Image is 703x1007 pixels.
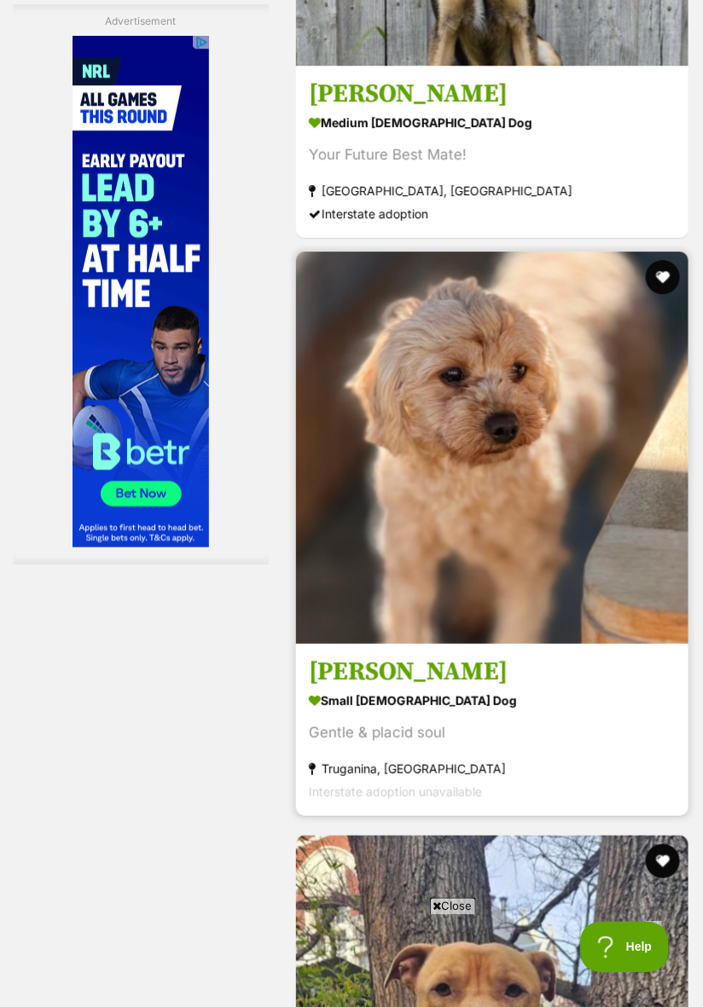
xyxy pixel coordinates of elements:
[296,66,688,239] a: [PERSON_NAME] medium [DEMOGRAPHIC_DATA] Dog Your Future Best Mate! [GEOGRAPHIC_DATA], [GEOGRAPHIC...
[41,922,662,998] iframe: Advertisement
[309,180,676,203] strong: [GEOGRAPHIC_DATA], [GEOGRAPHIC_DATA]
[309,688,676,713] strong: small [DEMOGRAPHIC_DATA] Dog
[646,260,680,294] button: favourite
[309,203,676,226] div: Interstate adoption
[309,721,676,744] div: Gentle & placid soul
[309,656,676,688] h3: [PERSON_NAME]
[309,757,676,780] strong: Truganina, [GEOGRAPHIC_DATA]
[243,1,254,13] img: adc.png
[13,4,269,564] div: Advertisement
[430,898,476,915] span: Close
[309,144,676,167] div: Your Future Best Mate!
[309,784,482,799] span: Interstate adoption unavailable
[296,252,688,644] img: Quinn - Poodle (Miniature) Dog
[296,643,688,816] a: [PERSON_NAME] small [DEMOGRAPHIC_DATA] Dog Gentle & placid soul Truganina, [GEOGRAPHIC_DATA] Inte...
[580,922,669,973] iframe: Help Scout Beacon - Open
[309,111,676,136] strong: medium [DEMOGRAPHIC_DATA] Dog
[73,36,209,547] iframe: Advertisement
[309,78,676,111] h3: [PERSON_NAME]
[646,844,680,878] button: favourite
